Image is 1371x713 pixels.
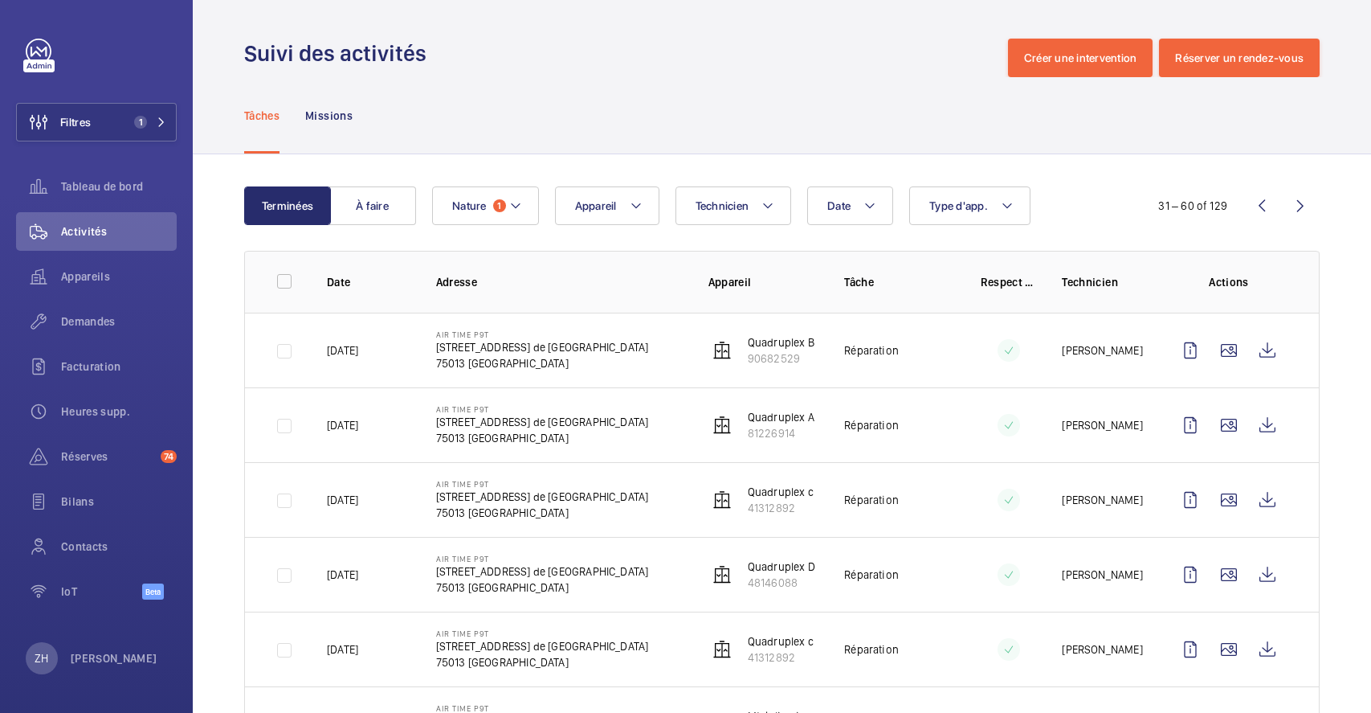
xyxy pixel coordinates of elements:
[748,334,814,350] p: Quadruplex B
[71,650,157,666] p: [PERSON_NAME]
[748,350,814,367] p: 90682529
[436,339,649,355] p: [STREET_ADDRESS] de [GEOGRAPHIC_DATA]
[61,449,154,465] span: Réserves
[748,409,814,425] p: Quadruplex A
[712,565,732,584] img: elevator.svg
[61,268,177,285] span: Appareils
[329,186,416,225] button: À faire
[748,559,815,575] p: Quadruplex D
[844,417,899,433] p: Réparation
[844,567,899,583] p: Réparation
[1062,342,1142,359] p: [PERSON_NAME]
[244,108,280,124] p: Tâches
[493,199,506,212] span: 1
[748,484,814,500] p: Quadruplex c
[909,186,1030,225] button: Type d'app.
[327,641,358,658] p: [DATE]
[807,186,893,225] button: Date
[327,274,410,290] p: Date
[436,404,649,414] p: AIR TIME P9T
[452,199,487,212] span: Nature
[35,650,48,666] p: ZH
[712,341,732,360] img: elevator.svg
[61,223,177,240] span: Activités
[244,39,436,68] h1: Suivi des activités
[436,330,649,339] p: AIR TIME P9T
[844,492,899,508] p: Réparation
[712,640,732,659] img: elevator.svg
[1008,39,1153,77] button: Créer une intervention
[675,186,792,225] button: Technicien
[436,489,649,505] p: [STREET_ADDRESS] de [GEOGRAPHIC_DATA]
[981,274,1037,290] p: Respect délai
[575,199,617,212] span: Appareil
[327,492,358,508] p: [DATE]
[244,186,331,225] button: Terminées
[327,342,358,359] p: [DATE]
[327,417,358,433] p: [DATE]
[827,199,851,212] span: Date
[327,567,358,583] p: [DATE]
[748,575,815,591] p: 48146088
[1171,274,1287,290] p: Actions
[436,554,649,563] p: AIR TIME P9T
[142,584,164,600] span: Beta
[436,654,649,670] p: 75013 [GEOGRAPHIC_DATA]
[61,313,177,330] span: Demandes
[1062,492,1142,508] p: [PERSON_NAME]
[436,703,649,713] p: AIR TIME P9T
[696,199,749,212] span: Technicien
[60,114,91,130] span: Filtres
[61,494,177,510] span: Bilans
[1062,567,1142,583] p: [PERSON_NAME]
[305,108,353,124] p: Missions
[844,342,899,359] p: Réparation
[1062,417,1142,433] p: [PERSON_NAME]
[844,274,955,290] p: Tâche
[748,500,814,516] p: 41312892
[436,638,649,654] p: [STREET_ADDRESS] de [GEOGRAPHIC_DATA]
[929,199,988,212] span: Type d'app.
[436,505,649,521] p: 75013 [GEOGRAPHIC_DATA]
[436,563,649,580] p: [STREET_ADDRESS] de [GEOGRAPHIC_DATA]
[1158,198,1227,214] div: 31 – 60 of 129
[1062,274,1145,290] p: Technicien
[61,539,177,555] span: Contacts
[61,404,177,420] span: Heures supp.
[436,274,683,290] p: Adresse
[16,103,177,141] button: Filtres1
[436,479,649,489] p: AIR TIME P9T
[61,584,142,600] span: IoT
[555,186,659,225] button: Appareil
[708,274,819,290] p: Appareil
[748,633,814,649] p: Quadruplex c
[436,580,649,596] p: 75013 [GEOGRAPHIC_DATA]
[432,186,539,225] button: Nature1
[134,116,147,129] span: 1
[436,430,649,446] p: 75013 [GEOGRAPHIC_DATA]
[844,641,899,658] p: Réparation
[61,359,177,375] span: Facturation
[1159,39,1320,77] button: Réserver un rendez-vous
[712,490,732,510] img: elevator.svg
[436,629,649,638] p: AIR TIME P9T
[1062,641,1142,658] p: [PERSON_NAME]
[748,425,814,441] p: 81226914
[712,416,732,435] img: elevator.svg
[436,414,649,430] p: [STREET_ADDRESS] de [GEOGRAPHIC_DATA]
[61,178,177,195] span: Tableau de bord
[161,450,177,463] span: 74
[436,355,649,371] p: 75013 [GEOGRAPHIC_DATA]
[748,649,814,666] p: 41312892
